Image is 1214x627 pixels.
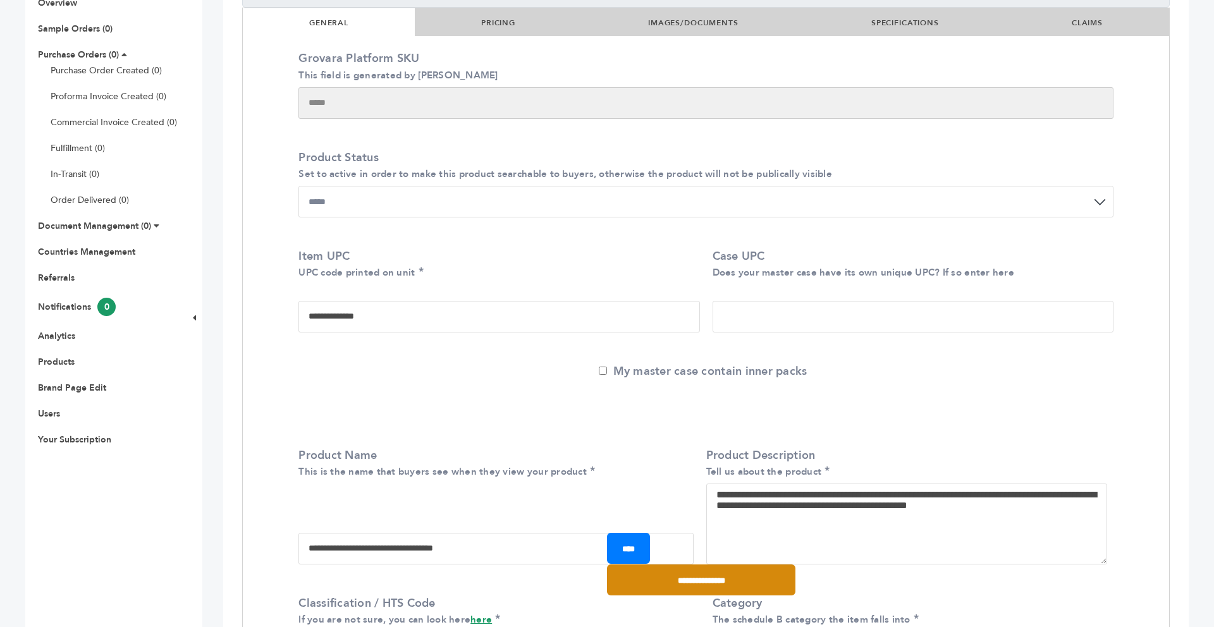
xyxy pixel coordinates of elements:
[309,18,348,28] a: GENERAL
[38,434,111,446] a: Your Subscription
[648,18,739,28] a: IMAGES/DOCUMENTS
[38,382,106,394] a: Brand Page Edit
[51,90,166,102] a: Proforma Invoice Created (0)
[713,248,1107,280] label: Case UPC
[481,18,515,28] a: PRICING
[599,367,607,375] input: My master case contain inner packs
[51,168,99,180] a: In-Transit (0)
[97,298,116,316] span: 0
[51,64,162,76] a: Purchase Order Created (0)
[298,167,832,180] small: Set to active in order to make this product searchable to buyers, otherwise the product will not ...
[713,595,1107,627] label: Category
[706,447,1107,479] label: Product Description
[38,408,60,420] a: Users
[38,272,75,284] a: Referrals
[713,613,910,626] small: The schedule B category the item falls into
[38,246,135,258] a: Countries Management
[298,150,1107,181] label: Product Status
[470,613,492,626] a: here
[298,51,1107,82] label: Grovara Platform SKU
[38,356,75,368] a: Products
[713,266,1014,279] small: Does your master case have its own unique UPC? If so enter here
[298,465,587,478] small: This is the name that buyers see when they view your product
[298,595,693,627] label: Classification / HTS Code
[38,220,151,232] a: Document Management (0)
[871,18,939,28] a: SPECIFICATIONS
[38,330,75,342] a: Analytics
[38,49,119,61] a: Purchase Orders (0)
[1072,18,1103,28] a: CLAIMS
[298,248,693,280] label: Item UPC
[38,301,116,313] a: Notifications0
[298,613,492,626] small: If you are not sure, you can look here
[706,465,822,478] small: Tell us about the product
[599,363,807,379] label: My master case contain inner packs
[51,142,105,154] a: Fulfillment (0)
[51,194,129,206] a: Order Delivered (0)
[298,69,498,82] small: This field is generated by [PERSON_NAME]
[38,23,113,35] a: Sample Orders (0)
[298,447,687,479] label: Product Name
[51,116,177,128] a: Commercial Invoice Created (0)
[298,266,415,279] small: UPC code printed on unit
